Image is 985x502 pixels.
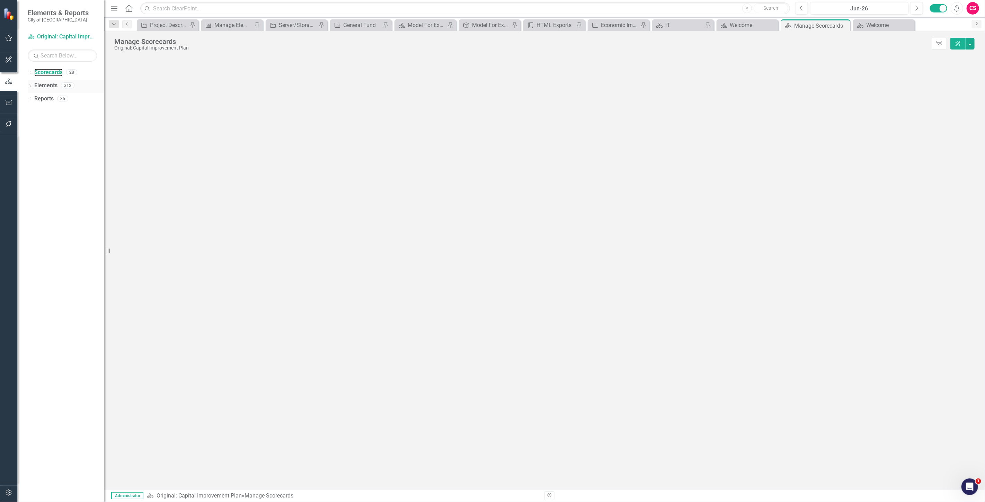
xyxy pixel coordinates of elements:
span: Search [763,5,778,11]
a: IT [654,21,703,29]
a: General Fund [332,21,381,29]
a: HTML Exports [525,21,575,29]
a: Elements [34,82,57,90]
span: 1 [976,478,981,484]
div: » Manage Scorecards [147,492,539,500]
a: Model For Excellence in Government [396,21,446,29]
small: City of [GEOGRAPHIC_DATA] [28,17,89,23]
div: 28 [66,70,77,75]
a: Welcome [718,21,777,29]
div: Manage Scorecards [114,38,928,45]
div: Model For Excellence in Government [408,21,446,29]
div: Model For Excellence in Government [472,21,510,29]
a: Project Description + Description [139,21,188,29]
a: Economic Impact of Paramount Arts Activity [589,21,639,29]
a: Scorecards [34,69,63,77]
input: Search Below... [28,50,97,62]
button: Jun-26 [810,2,908,15]
a: Original: Capital Improvement Plan [28,33,97,41]
div: HTML Exports [536,21,575,29]
div: Server/Storage Replacement Plan [279,21,317,29]
div: Manage Elements [214,21,252,29]
a: Manage Elements [203,21,252,29]
a: Model For Excellence in Government [461,21,510,29]
div: Original: Capital Improvement Plan [114,45,928,51]
div: Manage Scorecards [794,21,849,30]
div: Project Description + Description [150,21,188,29]
div: Welcome [866,21,913,29]
a: Welcome [855,21,913,29]
div: IT [665,21,703,29]
div: 35 [57,96,68,101]
span: Administrator [111,492,143,499]
div: Welcome [730,21,777,29]
a: Server/Storage Replacement Plan [267,21,317,29]
button: Search [754,3,788,13]
div: Jun-26 [813,5,906,13]
a: Reports [34,95,54,103]
input: Search ClearPoint... [140,2,790,15]
button: CS [967,2,979,15]
div: General Fund [343,21,381,29]
div: Economic Impact of Paramount Arts Activity [601,21,639,29]
iframe: Intercom live chat [961,478,978,495]
img: ClearPoint Strategy [3,8,16,20]
span: Elements & Reports [28,9,89,17]
a: Original: Capital Improvement Plan [157,492,242,499]
div: 312 [61,83,74,89]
